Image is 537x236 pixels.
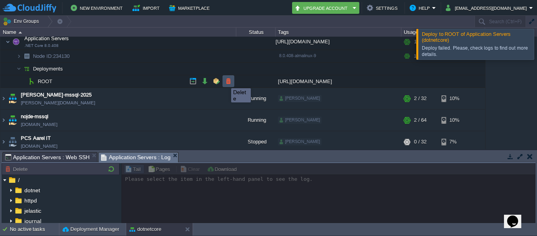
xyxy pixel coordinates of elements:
div: Name [1,28,236,37]
img: AMDAwAAAACH5BAEAAAAALAAAAAABAAEAAAICRAEAOw== [26,75,37,87]
img: AMDAwAAAACH5BAEAAAAALAAAAAABAAEAAAICRAEAOw== [21,63,32,75]
div: [PERSON_NAME] [278,138,322,145]
a: [DOMAIN_NAME] [21,121,57,128]
div: Stopped [236,131,276,152]
button: Settings [367,3,400,13]
button: New Environment [71,3,125,13]
div: [URL][DOMAIN_NAME] [276,34,401,50]
iframe: chat widget [504,204,529,228]
a: [PERSON_NAME]-mssql-2025 [21,91,92,99]
span: Node ID: [33,53,53,59]
img: AMDAwAAAACH5BAEAAAAALAAAAAABAAEAAAICRAEAOw== [7,88,18,109]
a: ROOT [37,78,53,85]
button: Help [410,3,432,13]
a: httpd [23,197,38,204]
span: 8.0.408-almalinux-9 [279,53,316,58]
div: No active tasks [10,223,59,236]
span: Deploy to ROOT of Application Servers (dotnetcore) [422,31,511,43]
a: Node ID:234130 [32,53,71,59]
button: Import [132,3,162,13]
div: [PERSON_NAME] [278,117,322,124]
div: 1 / 16 [414,50,425,62]
div: 10% [441,88,467,109]
span: Application Servers : Log [101,152,171,162]
img: AMDAwAAAACH5BAEAAAAALAAAAAABAAEAAAICRAEAOw== [21,75,26,87]
a: [DOMAIN_NAME] [21,142,57,150]
a: / [17,177,21,184]
button: Deployment Manager [63,225,119,233]
img: CloudJiffy [3,3,56,13]
div: Status [237,28,275,37]
div: 2 / 64 [414,110,427,131]
a: Deployments [32,65,64,72]
img: AMDAwAAAACH5BAEAAAAALAAAAAABAAEAAAICRAEAOw== [21,50,32,62]
a: Application Servers.NET Core 8.0.408 [24,35,70,41]
img: AMDAwAAAACH5BAEAAAAALAAAAAABAAEAAAICRAEAOw== [11,34,22,50]
img: AMDAwAAAACH5BAEAAAAALAAAAAABAAEAAAICRAEAOw== [6,34,10,50]
button: Marketplace [169,3,212,13]
a: jelastic [23,207,42,214]
div: 10% [441,110,467,131]
span: Application Servers [24,35,70,42]
span: .NET Core 8.0.408 [24,43,59,48]
a: journal [23,217,42,225]
div: Deploy failed. Please, check logs to find out more details. [422,45,532,58]
div: [PERSON_NAME] [278,95,322,102]
a: PCS Aarel IT [21,134,51,142]
button: Upgrade Account [294,3,350,13]
button: Env Groups [3,16,42,27]
span: 234130 [32,53,71,59]
img: AMDAwAAAACH5BAEAAAAALAAAAAABAAEAAAICRAEAOw== [7,131,18,152]
img: AMDAwAAAACH5BAEAAAAALAAAAAABAAEAAAICRAEAOw== [0,110,7,131]
div: 2 / 32 [414,88,427,109]
span: Application Servers : Web SSH [5,152,90,162]
img: AMDAwAAAACH5BAEAAAAALAAAAAABAAEAAAICRAEAOw== [0,131,7,152]
img: AMDAwAAAACH5BAEAAAAALAAAAAABAAEAAAICRAEAOw== [0,88,7,109]
div: Running [236,88,276,109]
a: nojde-mssql [21,113,48,121]
div: 0 / 32 [414,131,427,152]
button: [EMAIL_ADDRESS][DOMAIN_NAME] [446,3,529,13]
div: 7% [441,131,467,152]
img: AMDAwAAAACH5BAEAAAAALAAAAAABAAEAAAICRAEAOw== [17,63,21,75]
button: dotnetcore [129,225,161,233]
img: AMDAwAAAACH5BAEAAAAALAAAAAABAAEAAAICRAEAOw== [18,32,22,33]
a: [PERSON_NAME][DOMAIN_NAME] [21,99,95,107]
div: Delete [233,89,249,102]
div: Tags [276,28,401,37]
div: 1 / 16 [414,34,427,50]
button: Delete [5,165,30,173]
div: Usage [402,28,485,37]
img: AMDAwAAAACH5BAEAAAAALAAAAAABAAEAAAICRAEAOw== [17,50,21,62]
div: Running [236,110,276,131]
a: dotnet [23,187,41,194]
img: AMDAwAAAACH5BAEAAAAALAAAAAABAAEAAAICRAEAOw== [7,110,18,131]
div: [URL][DOMAIN_NAME] [276,75,401,87]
